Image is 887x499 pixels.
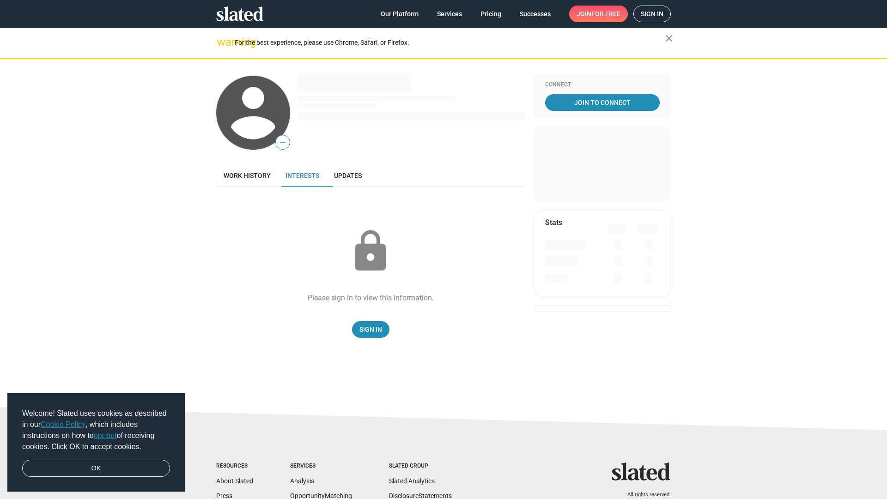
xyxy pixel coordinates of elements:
div: cookieconsent [7,393,185,492]
div: Slated Group [389,462,452,470]
div: Please sign in to view this information. [308,293,434,303]
span: Join To Connect [547,94,658,111]
span: for free [591,6,620,22]
span: Updates [334,172,362,179]
span: Sign In [359,321,382,338]
a: Successes [512,6,558,22]
div: Resources [216,462,253,470]
a: Joinfor free [569,6,628,22]
a: Slated Analytics [389,477,435,485]
span: Pricing [480,6,501,22]
div: Services [290,462,352,470]
mat-icon: close [663,33,674,44]
mat-icon: lock [347,228,394,274]
a: Our Platform [373,6,426,22]
a: Interests [278,164,327,187]
a: Updates [327,164,369,187]
span: Join [577,6,620,22]
a: Work history [216,164,278,187]
span: Sign in [641,6,663,22]
mat-card-title: Stats [545,218,562,227]
span: Our Platform [381,6,419,22]
span: Interests [286,172,319,179]
a: Sign In [352,321,389,338]
a: Analysis [290,477,314,485]
mat-icon: warning [217,37,228,48]
a: Sign in [633,6,671,22]
a: Pricing [473,6,509,22]
a: Join To Connect [545,94,660,111]
span: Services [437,6,462,22]
div: For the best experience, please use Chrome, Safari, or Firefox. [235,37,665,49]
a: Services [430,6,469,22]
span: Work history [224,172,271,179]
div: Connect [545,81,660,89]
span: — [276,137,290,149]
a: Cookie Policy [41,420,85,428]
span: Successes [520,6,551,22]
a: dismiss cookie message [22,460,170,477]
span: Welcome! Slated uses cookies as described in our , which includes instructions on how to of recei... [22,408,170,452]
a: About Slated [216,477,253,485]
a: opt-out [94,432,117,439]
